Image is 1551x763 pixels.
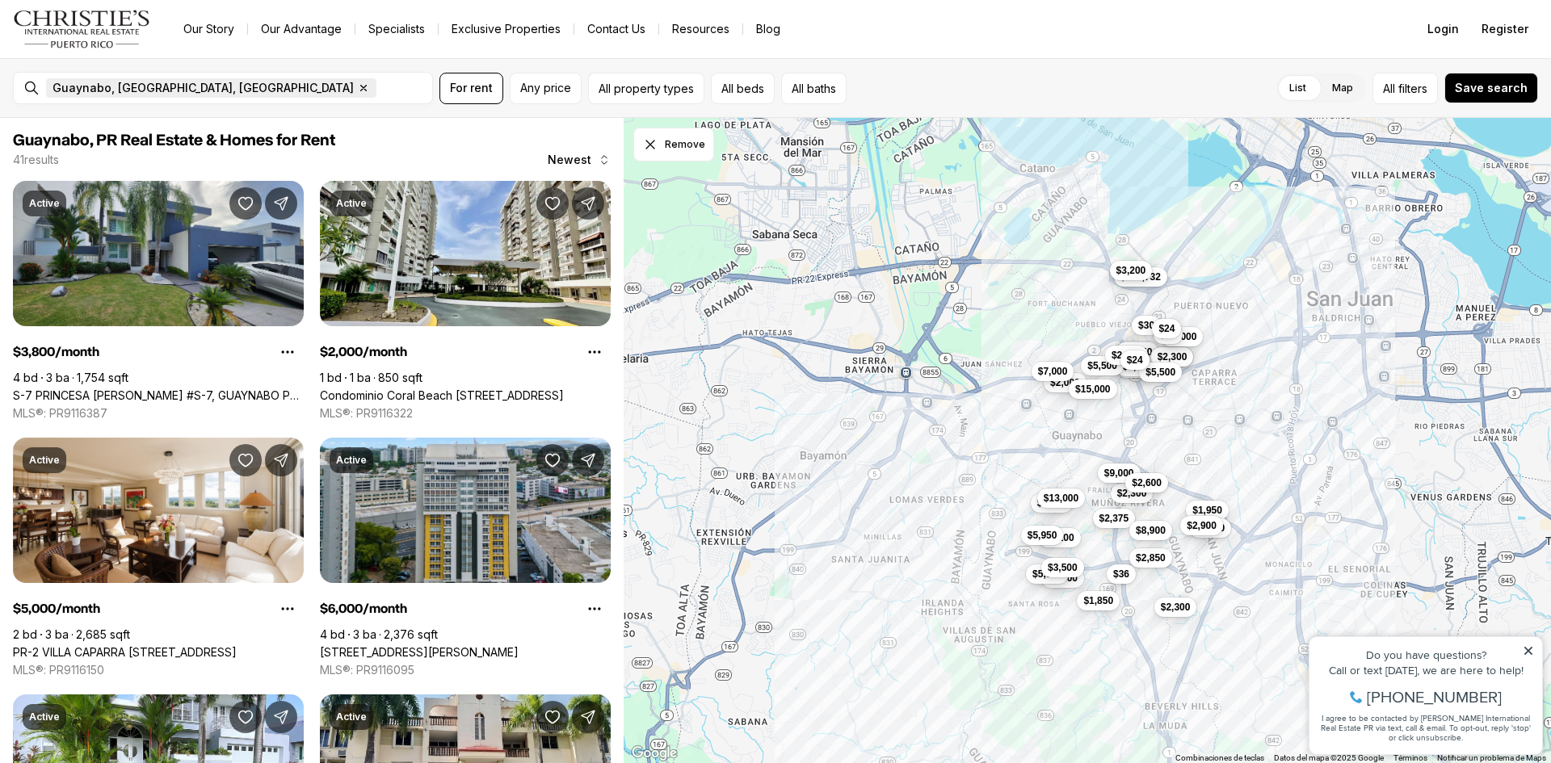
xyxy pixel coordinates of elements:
[1037,488,1085,508] button: $13,000
[29,197,60,210] p: Active
[1041,558,1084,577] button: $3,500
[1021,526,1064,545] button: $5,950
[572,187,604,220] button: Share Property
[1105,346,1148,365] button: $2,650
[1472,13,1538,45] button: Register
[229,701,262,733] button: Save Property: Palma Real G7 PALMA DE COCO
[633,128,714,161] button: Dismiss drawing
[1455,82,1528,94] span: Save search
[271,336,304,368] button: Property options
[66,76,201,92] span: [PHONE_NUMBER]
[355,18,438,40] a: Specialists
[574,18,658,40] button: Contact Us
[13,10,151,48] img: logo
[1031,493,1074,513] button: $7,800
[271,593,304,625] button: Property options
[450,82,493,94] span: For rent
[1069,379,1116,399] button: $15,000
[336,197,367,210] p: Active
[1180,516,1223,535] button: $2,900
[1120,350,1150,370] button: $24
[1129,521,1172,540] button: $8,900
[1136,524,1166,537] span: $8,900
[1104,467,1134,480] span: $9,000
[1032,362,1074,381] button: $7,000
[1158,350,1187,363] span: $2,300
[1077,591,1120,610] button: $1,850
[711,73,775,104] button: All beds
[336,711,367,723] p: Active
[17,36,233,48] div: Do you have questions?
[1110,261,1153,280] button: $3,200
[265,187,297,220] button: Share Property
[1107,564,1136,584] button: $36
[1038,365,1068,378] span: $7,000
[320,388,564,403] a: Condominio Coral Beach 2 APT 1907 #19, CAROLINA PR, 00979
[1138,319,1154,332] span: $30
[538,144,620,176] button: Newest
[20,99,230,130] span: I agree to be contacted by [PERSON_NAME] International Real Estate PR via text, call & email. To ...
[229,187,262,220] button: Save Property: S-7 PRINCESA ANA #S-7
[572,701,604,733] button: Share Property
[1274,753,1384,762] span: Datos del mapa ©2025 Google
[510,73,582,104] button: Any price
[1132,476,1162,489] span: $2,600
[13,388,304,403] a: S-7 PRINCESA ANA #S-7, GUAYNABO PR, 00969
[53,82,354,94] span: Guaynabo, [GEOGRAPHIC_DATA], [GEOGRAPHIC_DATA]
[1372,73,1438,104] button: Allfilters
[13,153,59,166] p: 41 results
[1125,473,1168,493] button: $2,600
[229,444,262,476] button: Save Property: PR-2 VILLA CAPARRA PLAZA #PH-1
[1186,501,1229,520] button: $1,950
[1129,548,1172,568] button: $2,850
[1418,13,1469,45] button: Login
[265,444,297,476] button: Share Property
[1192,504,1222,517] span: $1,950
[1117,487,1147,500] span: $2,300
[1132,316,1161,335] button: $30
[1050,376,1080,389] span: $2,000
[1154,597,1197,617] button: $2,300
[336,454,367,467] p: Active
[248,18,355,40] a: Our Advantage
[588,73,704,104] button: All property types
[1187,519,1217,532] span: $2,900
[265,701,297,733] button: Share Property
[520,82,571,94] span: Any price
[1048,572,1078,585] span: $3,800
[1098,463,1141,483] button: $9,000
[548,153,591,166] span: Newest
[1127,354,1143,367] span: $24
[536,187,569,220] button: Save Property: Condominio Coral Beach 2 APT 1907 #19
[536,701,569,733] button: Save Property: KM 1 CARR. 837 #302
[578,593,611,625] button: Property options
[29,454,60,467] p: Active
[572,444,604,476] button: Share Property
[1319,73,1366,103] label: Map
[743,18,793,40] a: Blog
[1111,484,1154,503] button: $2,300
[1139,363,1182,382] button: $5,500
[1045,531,1074,544] span: $6,100
[1145,366,1175,379] span: $5,500
[1151,347,1194,367] button: $2,300
[1048,561,1078,574] span: $3,500
[1037,497,1067,509] span: $7,800
[1093,509,1136,528] button: $2,375
[170,18,247,40] a: Our Story
[1081,356,1124,375] button: $5,500
[1120,270,1161,283] span: $149,732
[1112,349,1141,362] span: $2,650
[1482,23,1528,36] span: Register
[536,444,569,476] button: Save Property: 101 CALLE ORTEGON #1502
[1383,80,1395,97] span: All
[1075,383,1110,396] span: $15,000
[1158,322,1175,335] span: $24
[29,711,60,723] p: Active
[1116,342,1159,362] button: $1,450
[1028,529,1057,542] span: $5,950
[1161,601,1191,614] span: $2,300
[1161,327,1204,346] button: $2,000
[1032,568,1062,581] span: $5,900
[1152,319,1181,338] button: $24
